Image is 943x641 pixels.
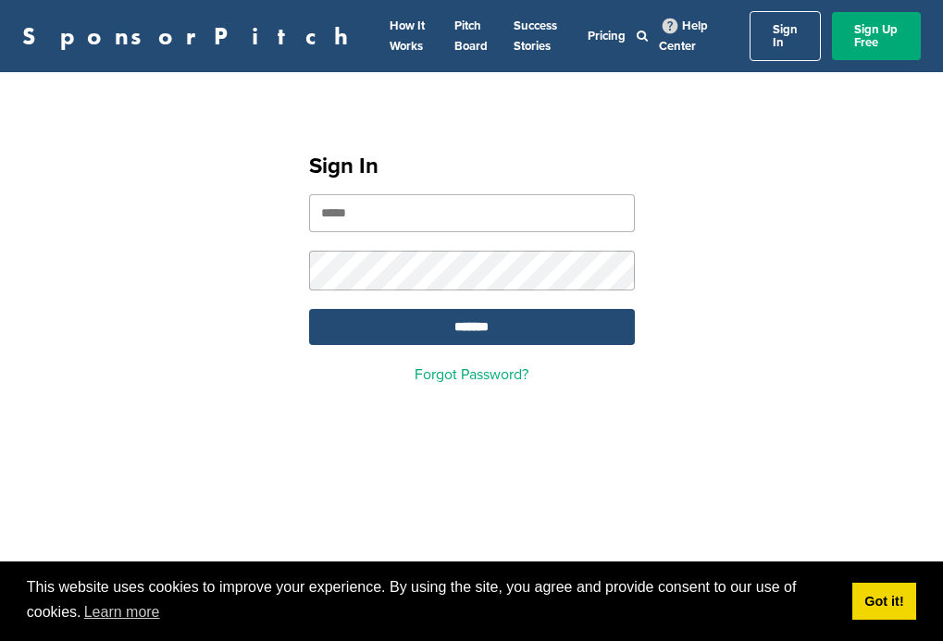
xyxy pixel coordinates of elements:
a: Sign Up Free [832,12,921,60]
a: Forgot Password? [415,365,528,384]
a: Pitch Board [454,18,488,54]
span: This website uses cookies to improve your experience. By using the site, you agree and provide co... [27,576,838,626]
a: SponsorPitch [22,24,360,48]
a: learn more about cookies [81,598,163,626]
a: Pricing [588,29,626,43]
a: Sign In [750,11,821,61]
a: Success Stories [514,18,557,54]
a: Help Center [659,15,708,57]
a: dismiss cookie message [852,583,916,620]
a: How It Works [390,18,425,54]
h1: Sign In [309,150,635,183]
